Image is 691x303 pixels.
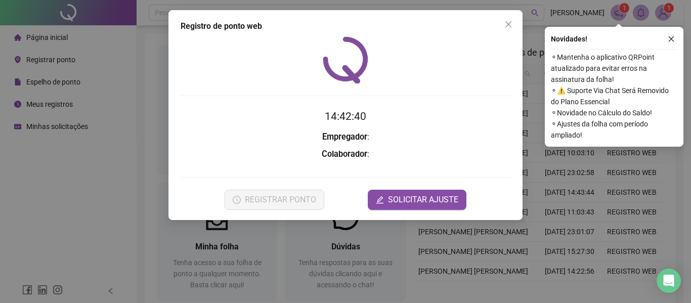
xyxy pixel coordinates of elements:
[551,118,677,141] span: ⚬ Ajustes da folha com período ampliado!
[181,20,510,32] div: Registro de ponto web
[551,33,587,45] span: Novidades !
[668,35,675,42] span: close
[551,52,677,85] span: ⚬ Mantenha o aplicativo QRPoint atualizado para evitar erros na assinatura da folha!
[657,269,681,293] div: Open Intercom Messenger
[181,131,510,144] h3: :
[500,16,516,32] button: Close
[322,132,367,142] strong: Empregador
[181,148,510,161] h3: :
[551,85,677,107] span: ⚬ ⚠️ Suporte Via Chat Será Removido do Plano Essencial
[322,149,367,159] strong: Colaborador
[504,20,512,28] span: close
[323,36,368,83] img: QRPoint
[325,110,366,122] time: 14:42:40
[368,190,466,210] button: editSOLICITAR AJUSTE
[551,107,677,118] span: ⚬ Novidade no Cálculo do Saldo!
[388,194,458,206] span: SOLICITAR AJUSTE
[225,190,324,210] button: REGISTRAR PONTO
[376,196,384,204] span: edit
